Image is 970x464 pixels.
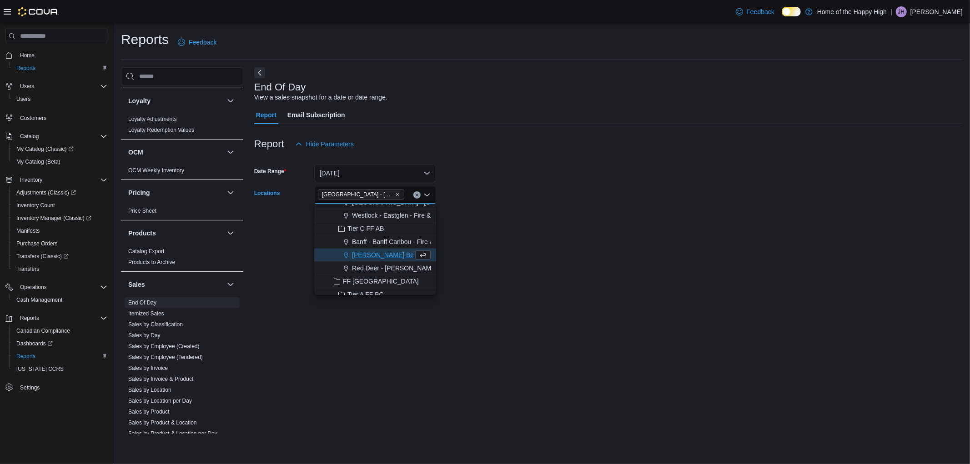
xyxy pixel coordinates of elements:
span: Washington CCRS [13,364,107,374]
a: Itemized Sales [128,310,164,317]
span: Hide Parameters [306,140,354,149]
button: Westlock - Eastglen - Fire & Flower [314,209,436,222]
img: Cova [18,7,59,16]
span: Transfers (Classic) [13,251,107,262]
span: Feedback [747,7,774,16]
button: Tier A FF BC [314,288,436,301]
p: [PERSON_NAME] [910,6,963,17]
button: Hide Parameters [292,135,357,153]
a: Reports [13,63,39,74]
button: Manifests [9,225,111,237]
span: Inventory [20,176,42,184]
button: Canadian Compliance [9,324,111,337]
a: Transfers (Classic) [9,250,111,263]
span: Purchase Orders [16,240,58,247]
a: Sales by Invoice & Product [128,376,193,382]
a: Products to Archive [128,259,175,265]
a: Sales by Invoice [128,365,168,371]
button: Banff - Banff Caribou - Fire & Flower [314,235,436,249]
span: Red Deer - [PERSON_NAME][GEOGRAPHIC_DATA] - Fire & Flower [352,264,547,273]
button: Clear input [413,191,421,199]
span: Purchase Orders [13,238,107,249]
button: Reports [16,313,43,324]
a: Sales by Classification [128,321,183,328]
span: Reports [13,351,107,362]
input: Dark Mode [782,7,801,16]
a: Sales by Day [128,332,161,339]
span: OCM Weekly Inventory [128,167,184,174]
a: Transfers (Classic) [13,251,72,262]
a: Dashboards [13,338,56,349]
span: [PERSON_NAME] Benchlands - Fire & Flower [352,250,483,259]
button: [PERSON_NAME] Benchlands - Fire & Flower [314,249,436,262]
span: Catalog [20,133,39,140]
button: Pricing [225,187,236,198]
a: Adjustments (Classic) [9,186,111,199]
span: Inventory Count [16,202,55,209]
div: OCM [121,165,243,180]
a: Sales by Employee (Tendered) [128,354,203,360]
button: Tier C FF AB [314,222,436,235]
a: Manifests [13,225,43,236]
p: Home of the Happy High [817,6,887,17]
h3: End Of Day [254,82,306,93]
span: Sales by Product [128,408,170,415]
span: Users [16,81,107,92]
a: Sales by Location [128,387,171,393]
button: Next [254,67,265,78]
button: Close list of options [423,191,431,199]
span: My Catalog (Beta) [13,156,107,167]
label: Locations [254,190,280,197]
label: Date Range [254,168,286,175]
span: Feedback [189,38,216,47]
button: Cash Management [9,294,111,306]
span: Reports [16,313,107,324]
span: Sales by Location per Day [128,397,192,404]
span: Adjustments (Classic) [16,189,76,196]
a: My Catalog (Classic) [13,144,77,155]
span: Users [16,95,30,103]
span: Operations [16,282,107,293]
a: Catalog Export [128,248,164,254]
span: My Catalog (Classic) [13,144,107,155]
span: Inventory Count [13,200,107,211]
span: Sales by Day [128,332,161,339]
span: Customers [16,112,107,123]
h3: Sales [128,280,145,289]
span: Home [20,52,35,59]
a: Sales by Product [128,409,170,415]
span: Report [256,106,276,124]
span: Sales by Classification [128,321,183,328]
button: Loyalty [128,96,223,105]
span: My Catalog (Classic) [16,145,74,153]
a: Home [16,50,38,61]
button: OCM [128,148,223,157]
button: Sales [225,279,236,290]
a: Inventory Count [13,200,59,211]
h3: Loyalty [128,96,151,105]
button: Inventory [2,174,111,186]
span: Transfers (Classic) [16,253,69,260]
span: Cash Management [16,296,62,304]
h1: Reports [121,30,169,49]
button: Settings [2,381,111,394]
span: Customers [20,115,46,122]
a: My Catalog (Classic) [9,143,111,155]
span: Sales by Employee (Created) [128,343,200,350]
span: FF [GEOGRAPHIC_DATA] [343,277,419,286]
button: Purchase Orders [9,237,111,250]
button: Reports [9,350,111,363]
a: Sales by Product & Location per Day [128,430,217,437]
span: Loyalty Redemption Values [128,126,194,134]
button: Customers [2,111,111,124]
span: Home [16,50,107,61]
button: Users [16,81,38,92]
span: Inventory Manager (Classic) [13,213,107,224]
span: Manifests [13,225,107,236]
span: Canadian Compliance [16,327,70,334]
a: Feedback [174,33,220,51]
span: Canadian Compliance [13,325,107,336]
